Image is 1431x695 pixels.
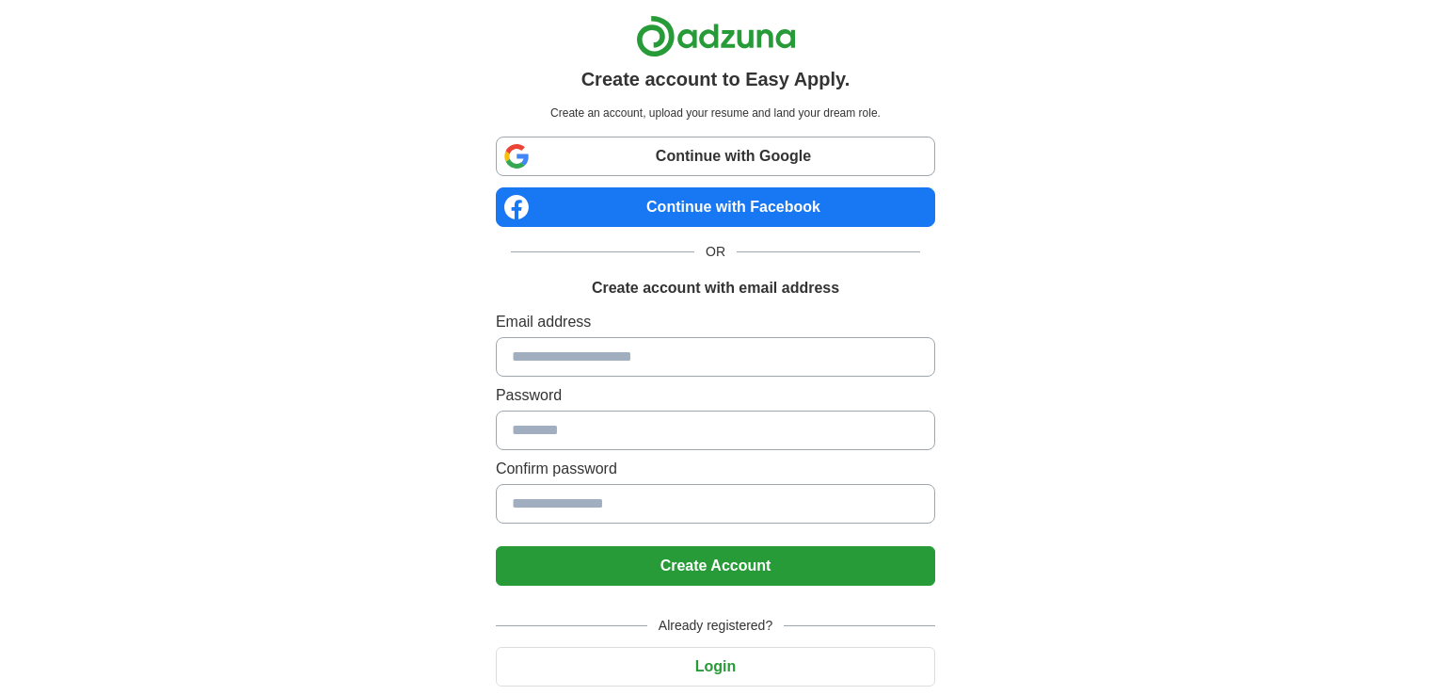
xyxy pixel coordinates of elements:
[647,616,784,636] span: Already registered?
[496,658,935,674] a: Login
[496,384,935,407] label: Password
[496,546,935,586] button: Create Account
[496,311,935,333] label: Email address
[592,277,839,299] h1: Create account with email address
[581,65,851,93] h1: Create account to Easy Apply.
[500,105,931,121] p: Create an account, upload your resume and land your dream role.
[496,187,935,227] a: Continue with Facebook
[636,15,796,57] img: Adzuna logo
[496,647,935,687] button: Login
[496,137,935,176] a: Continue with Google
[694,242,737,262] span: OR
[496,458,935,480] label: Confirm password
